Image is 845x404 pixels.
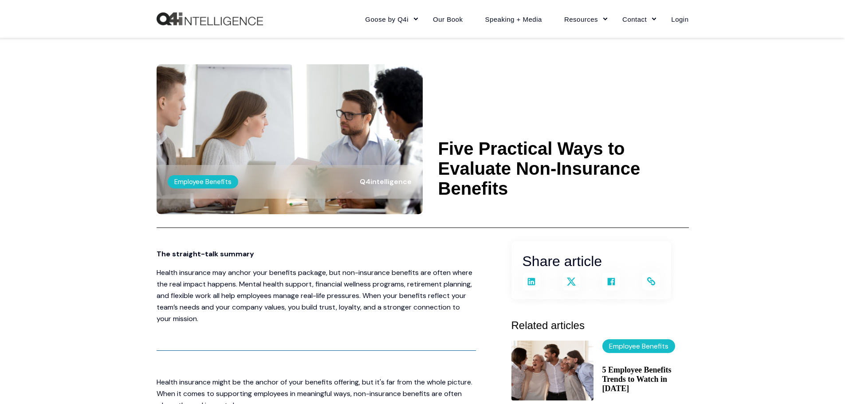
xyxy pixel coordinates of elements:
label: Employee Benefits [602,339,675,353]
img: Employees discussing non-insurance benefits [157,64,423,214]
h3: Share article [523,250,660,273]
h1: Five Practical Ways to Evaluate Non-Insurance Benefits [438,139,689,199]
h3: Related articles [511,317,689,334]
img: Q4intelligence, LLC logo [157,12,263,26]
span: Q4intelligence [360,177,412,186]
a: Back to Home [157,12,263,26]
span: The straight-talk summary [157,249,254,259]
iframe: Chat Widget [801,361,845,404]
a: 5 Employee Benefits Trends to Watch in [DATE] [602,365,689,393]
label: Employee Benefits [168,175,238,188]
img: With 2023 approaching, employee retention is on everyone's minds. Watch these five employee benef... [511,341,593,400]
p: Health insurance may anchor your benefits package, but non-insurance benefits are often where the... [157,267,476,325]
